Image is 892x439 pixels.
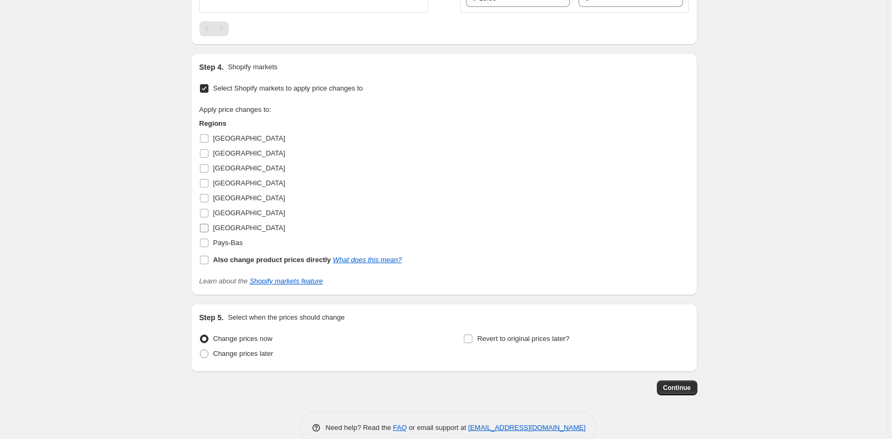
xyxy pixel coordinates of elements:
span: [GEOGRAPHIC_DATA] [213,134,285,142]
span: Continue [663,384,691,392]
p: Shopify markets [228,62,277,72]
a: What does this mean? [333,256,401,264]
a: [EMAIL_ADDRESS][DOMAIN_NAME] [468,424,585,432]
b: Also change product prices directly [213,256,331,264]
span: Revert to original prices later? [477,335,569,343]
a: FAQ [393,424,407,432]
span: Change prices later [213,349,274,357]
span: [GEOGRAPHIC_DATA] [213,149,285,157]
span: Pays-Bas [213,239,243,247]
span: Change prices now [213,335,272,343]
span: [GEOGRAPHIC_DATA] [213,179,285,187]
h2: Step 4. [199,62,224,72]
button: Continue [657,380,697,395]
span: Need help? Read the [326,424,393,432]
i: Learn about the [199,277,323,285]
span: [GEOGRAPHIC_DATA] [213,194,285,202]
span: [GEOGRAPHIC_DATA] [213,164,285,172]
h2: Step 5. [199,312,224,323]
span: Apply price changes to: [199,105,271,113]
nav: Pagination [199,21,229,36]
span: Select Shopify markets to apply price changes to [213,84,363,92]
h3: Regions [199,118,402,129]
a: Shopify markets feature [250,277,323,285]
span: [GEOGRAPHIC_DATA] [213,209,285,217]
span: or email support at [407,424,468,432]
span: [GEOGRAPHIC_DATA] [213,224,285,232]
p: Select when the prices should change [228,312,344,323]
